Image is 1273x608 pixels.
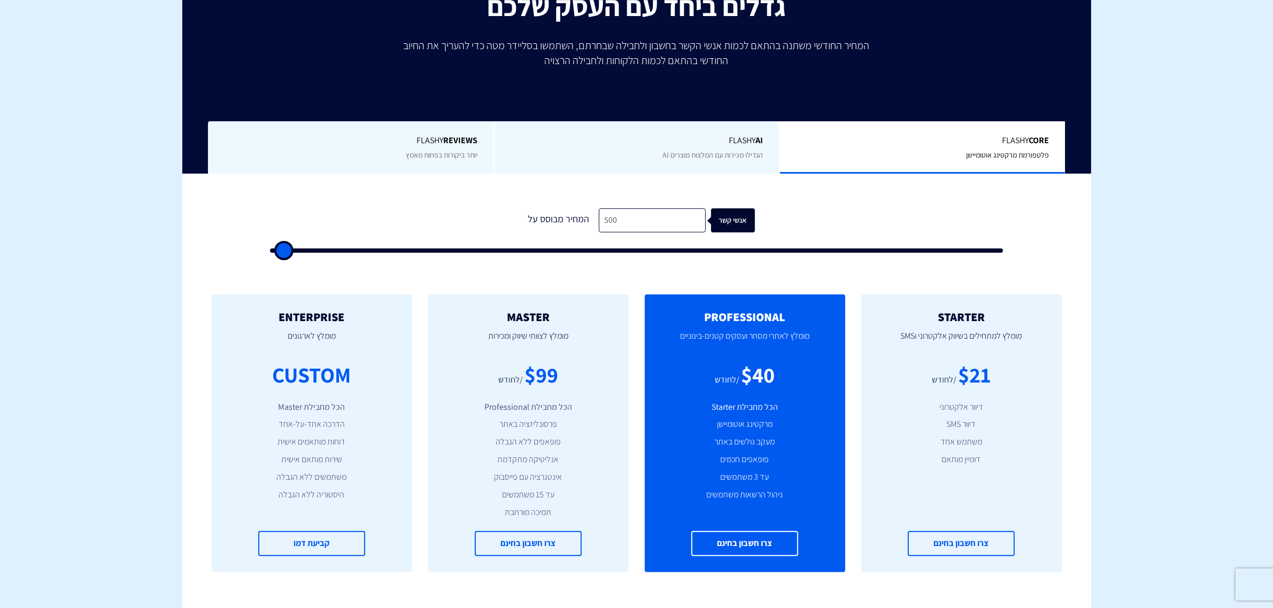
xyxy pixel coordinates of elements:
[661,401,829,414] li: הכל מחבילת Starter
[444,506,613,519] li: תמיכה מורחבת
[661,323,829,360] p: מומלץ לאתרי מסחר ועסקים קטנים-בינוניים
[228,436,396,448] li: דוחות מותאמים אישית
[661,471,829,484] li: עד 3 משתמשים
[741,360,775,390] div: $40
[717,208,761,232] div: אנשי קשר
[444,323,613,360] p: מומלץ לצוותי שיווק ומכירות
[228,418,396,431] li: הדרכה אחד-על-אחד
[966,150,1049,160] span: פלטפורמת מרקטינג אוטומיישן
[444,418,613,431] li: פרסונליזציה באתר
[519,208,599,232] div: המחיר מבוסס על
[877,454,1046,466] li: דומיין מותאם
[877,436,1046,448] li: משתמש אחד
[755,135,763,146] b: AI
[224,135,477,147] span: Flashy
[691,531,798,556] a: צרו חשבון בחינם
[444,454,613,466] li: אנליטיקה מתקדמת
[444,401,613,414] li: הכל מחבילת Professional
[1029,135,1049,146] b: Core
[228,323,396,360] p: מומלץ לארגונים
[511,135,763,147] span: Flashy
[661,436,829,448] li: מעקב גולשים באתר
[444,489,613,501] li: עד 15 משתמשים
[444,471,613,484] li: אינטגרציה עם פייסבוק
[228,489,396,501] li: היסטוריה ללא הגבלה
[715,374,739,386] div: /לחודש
[396,38,877,68] p: המחיר החודשי משתנה בהתאם לכמות אנשי הקשר בחשבון ולחבילה שבחרתם, השתמשו בסליידר מטה כדי להעריך את ...
[444,436,613,448] li: פופאפים ללא הגבלה
[661,310,829,323] h2: PROFESSIONAL
[444,310,613,323] h2: MASTER
[662,150,763,160] span: הגדילו מכירות עם המלצות מוצרים AI
[228,310,396,323] h2: ENTERPRISE
[273,360,351,390] div: CUSTOM
[958,360,991,390] div: $21
[228,454,396,466] li: שירות מותאם אישית
[228,471,396,484] li: משתמשים ללא הגבלה
[908,531,1015,556] a: צרו חשבון בחינם
[524,360,558,390] div: $99
[661,489,829,501] li: ניהול הרשאות משתמשים
[877,310,1046,323] h2: STARTER
[796,135,1049,147] span: Flashy
[877,401,1046,414] li: דיוור אלקטרוני
[443,135,477,146] b: REVIEWS
[258,531,365,556] a: קביעת דמו
[406,150,477,160] span: יותר ביקורות בפחות מאמץ
[932,374,956,386] div: /לחודש
[661,418,829,431] li: מרקטינג אוטומיישן
[877,323,1046,360] p: מומלץ למתחילים בשיווק אלקטרוני וSMS
[228,401,396,414] li: הכל מחבילת Master
[498,374,523,386] div: /לחודש
[877,418,1046,431] li: דיוור SMS
[661,454,829,466] li: פופאפים חכמים
[475,531,582,556] a: צרו חשבון בחינם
